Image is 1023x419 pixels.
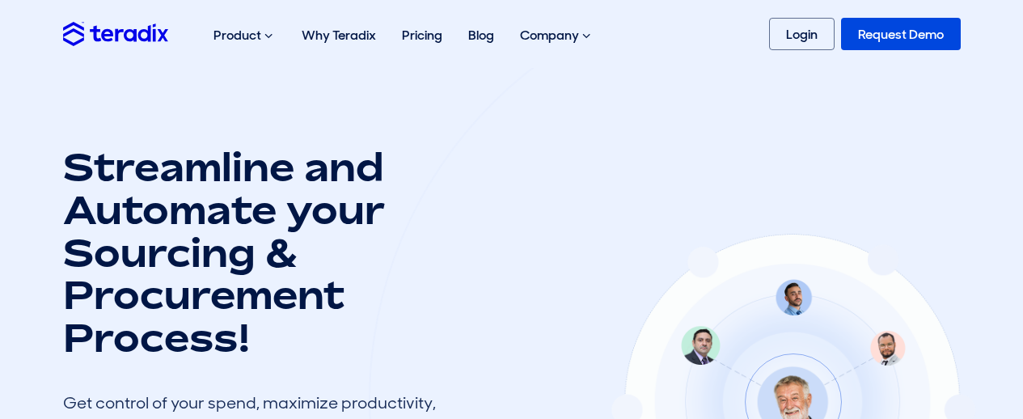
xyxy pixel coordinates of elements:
a: Pricing [389,10,455,61]
div: Product [201,10,289,61]
a: Login [769,18,835,50]
h1: Streamline and Automate your Sourcing & Procurement Process! [63,146,451,359]
a: Request Demo [841,18,961,50]
img: Teradix logo [63,22,168,45]
a: Blog [455,10,507,61]
div: Company [507,10,607,61]
a: Why Teradix [289,10,389,61]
